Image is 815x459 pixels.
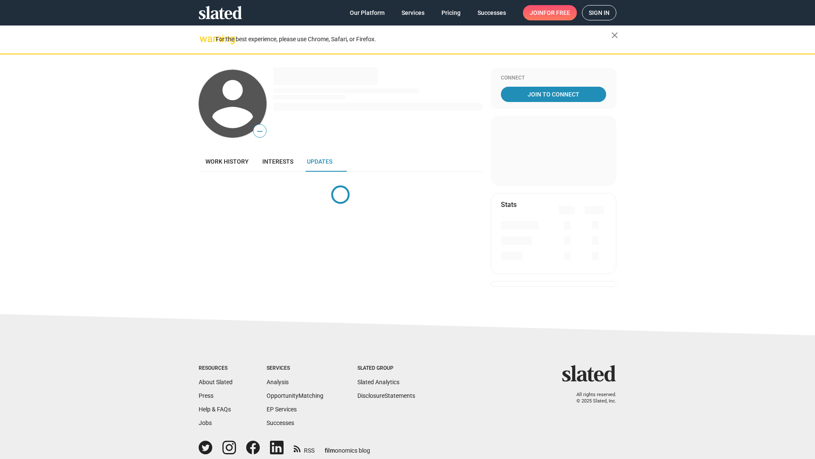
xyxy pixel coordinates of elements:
a: Help & FAQs [199,406,231,413]
span: — [253,126,266,137]
div: Slated Group [357,365,415,372]
a: Services [395,5,431,20]
a: OpportunityMatching [267,392,323,399]
div: For the best experience, please use Chrome, Safari, or Firefox. [216,34,611,45]
span: film [325,447,335,454]
span: Interests [262,158,293,165]
a: Sign in [582,5,616,20]
a: About Slated [199,379,233,385]
a: Analysis [267,379,289,385]
a: Successes [471,5,513,20]
a: filmonomics blog [325,440,370,455]
mat-icon: warning [200,34,210,44]
a: Successes [267,419,294,426]
p: All rights reserved. © 2025 Slated, Inc. [568,392,616,404]
span: Work history [205,158,249,165]
a: Pricing [435,5,467,20]
span: Sign in [589,6,610,20]
a: Our Platform [343,5,391,20]
a: Joinfor free [523,5,577,20]
span: Successes [478,5,506,20]
span: Join [530,5,570,20]
a: Work history [199,151,256,172]
span: Pricing [441,5,461,20]
span: Join To Connect [503,87,604,102]
a: Join To Connect [501,87,606,102]
a: DisclosureStatements [357,392,415,399]
span: for free [543,5,570,20]
span: Updates [307,158,332,165]
a: Slated Analytics [357,379,399,385]
a: Press [199,392,214,399]
span: Our Platform [350,5,385,20]
div: Resources [199,365,233,372]
a: Updates [300,151,339,172]
span: Services [402,5,424,20]
mat-card-title: Stats [501,200,517,209]
div: Services [267,365,323,372]
a: RSS [294,442,315,455]
a: Interests [256,151,300,172]
mat-icon: close [610,30,620,40]
a: EP Services [267,406,297,413]
a: Jobs [199,419,212,426]
div: Connect [501,75,606,82]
